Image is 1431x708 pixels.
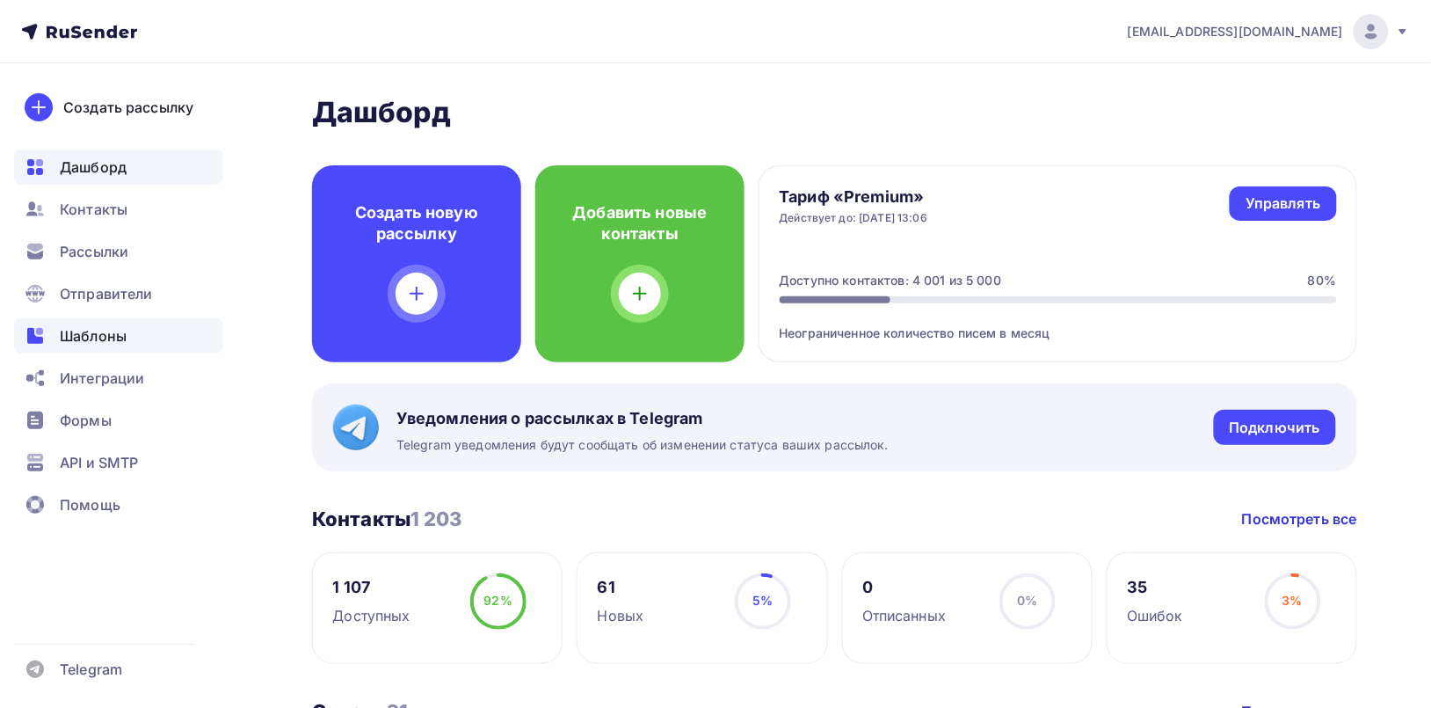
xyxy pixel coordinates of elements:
[60,452,138,473] span: API и SMTP
[1246,193,1320,214] div: Управлять
[1230,186,1336,221] a: Управлять
[60,157,127,178] span: Дашборд
[1128,23,1343,40] span: [EMAIL_ADDRESS][DOMAIN_NAME]
[1128,14,1410,49] a: [EMAIL_ADDRESS][DOMAIN_NAME]
[60,325,127,347] span: Шаблоны
[14,234,223,269] a: Рассылки
[14,318,223,354] a: Шаблоны
[598,605,644,626] div: Новых
[14,403,223,438] a: Формы
[598,577,644,598] div: 61
[1242,508,1357,529] a: Посмотреть все
[1018,593,1038,608] span: 0%
[14,150,223,185] a: Дашборд
[752,593,773,608] span: 5%
[1282,593,1303,608] span: 3%
[60,241,128,262] span: Рассылки
[60,659,122,680] span: Telegram
[63,97,193,118] div: Создать рассылку
[60,494,120,515] span: Помощь
[1308,272,1336,289] div: 80%
[410,507,462,530] span: 1 203
[780,303,1337,342] div: Неограниченное количество писем в месяц
[333,605,410,626] div: Доступных
[780,211,928,225] div: Действует до: [DATE] 13:06
[60,283,153,304] span: Отправители
[862,605,946,626] div: Отписанных
[14,192,223,227] a: Контакты
[1127,605,1183,626] div: Ошибок
[14,276,223,311] a: Отправители
[340,202,493,245] h4: Создать новую рассылку
[862,577,946,598] div: 0
[396,436,889,454] span: Telegram уведомления будут сообщать об изменении статуса ваших рассылок.
[1127,577,1183,598] div: 35
[780,272,1002,289] div: Доступно контактов: 4 001 из 5 000
[780,186,928,208] h4: Тариф «Premium»
[60,410,112,431] span: Формы
[60,368,144,389] span: Интеграции
[1230,418,1320,438] div: Подключить
[396,408,889,429] span: Уведомления о рассылках в Telegram
[312,95,1357,130] h2: Дашборд
[563,202,716,245] h4: Добавить новые контакты
[312,507,462,531] h3: Контакты
[60,199,127,220] span: Контакты
[333,577,410,598] div: 1 107
[484,593,512,608] span: 92%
